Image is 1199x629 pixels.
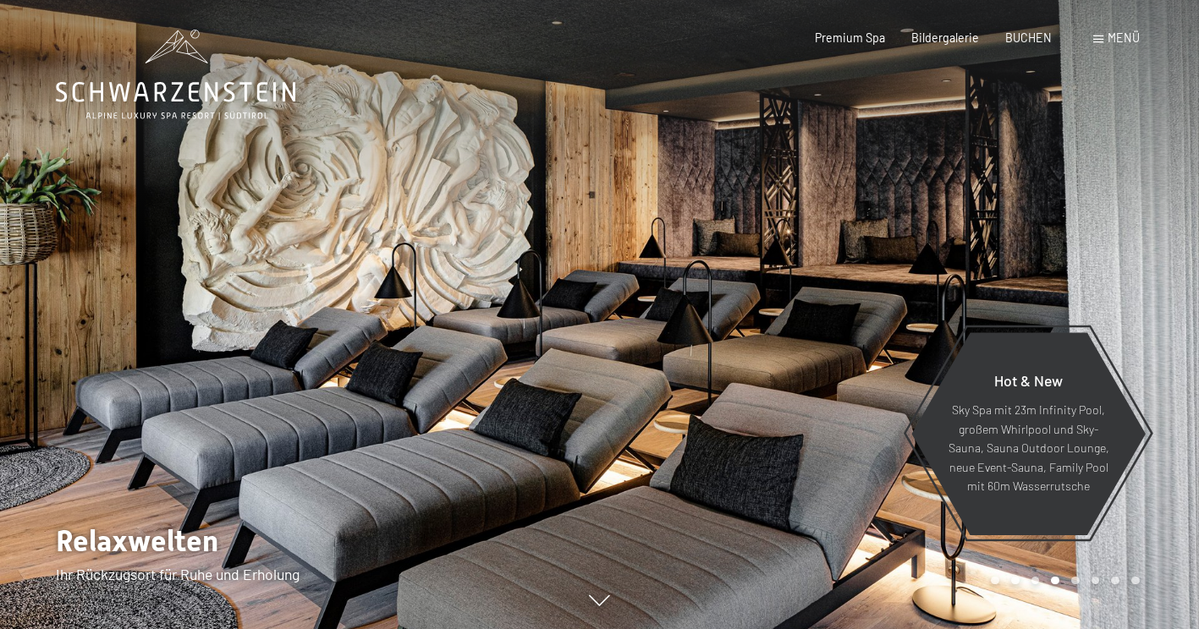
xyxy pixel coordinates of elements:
[911,30,979,45] a: Bildergalerie
[1111,577,1119,585] div: Carousel Page 7
[985,577,1139,585] div: Carousel Pagination
[991,577,999,585] div: Carousel Page 1
[1051,577,1059,585] div: Carousel Page 4 (Current Slide)
[1011,577,1020,585] div: Carousel Page 2
[1131,577,1140,585] div: Carousel Page 8
[1005,30,1052,45] a: BUCHEN
[910,331,1147,536] a: Hot & New Sky Spa mit 23m Infinity Pool, großem Whirlpool und Sky-Sauna, Sauna Outdoor Lounge, ne...
[1092,577,1100,585] div: Carousel Page 6
[948,401,1109,496] p: Sky Spa mit 23m Infinity Pool, großem Whirlpool und Sky-Sauna, Sauna Outdoor Lounge, neue Event-S...
[1071,577,1080,585] div: Carousel Page 5
[815,30,885,45] a: Premium Spa
[1031,577,1040,585] div: Carousel Page 3
[1108,30,1140,45] span: Menü
[994,371,1063,390] span: Hot & New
